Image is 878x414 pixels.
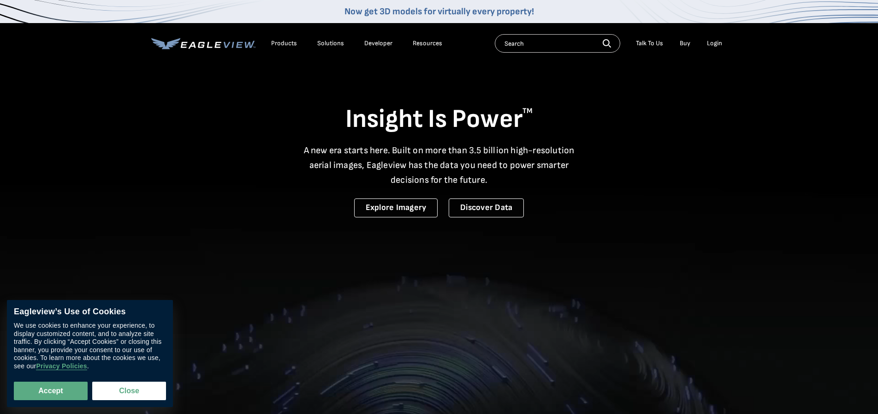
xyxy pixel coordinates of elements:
[14,382,88,400] button: Accept
[354,198,438,217] a: Explore Imagery
[495,34,620,53] input: Search
[317,39,344,48] div: Solutions
[364,39,392,48] a: Developer
[36,362,87,370] a: Privacy Policies
[522,107,533,115] sup: TM
[636,39,663,48] div: Talk To Us
[92,382,166,400] button: Close
[14,307,166,317] div: Eagleview’s Use of Cookies
[14,322,166,370] div: We use cookies to enhance your experience, to display customized content, and to analyze site tra...
[413,39,442,48] div: Resources
[707,39,722,48] div: Login
[271,39,297,48] div: Products
[151,103,727,136] h1: Insight Is Power
[344,6,534,17] a: Now get 3D models for virtually every property!
[298,143,580,187] p: A new era starts here. Built on more than 3.5 billion high-resolution aerial images, Eagleview ha...
[449,198,524,217] a: Discover Data
[680,39,690,48] a: Buy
